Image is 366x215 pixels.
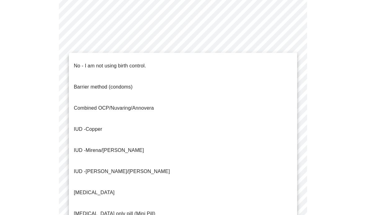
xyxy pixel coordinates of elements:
p: Barrier method (condoms) [74,83,132,91]
p: No - I am not using birth control. [74,62,146,70]
p: [MEDICAL_DATA] [74,189,114,196]
span: Mirena/[PERSON_NAME] [86,148,144,153]
span: IUD - [74,169,86,174]
p: IUD - [74,147,144,154]
p: Combined OCP/Nuvaring/Annovera [74,104,154,112]
span: IUD - [74,126,86,132]
p: [PERSON_NAME]/[PERSON_NAME] [74,168,170,175]
p: Copper [74,126,102,133]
